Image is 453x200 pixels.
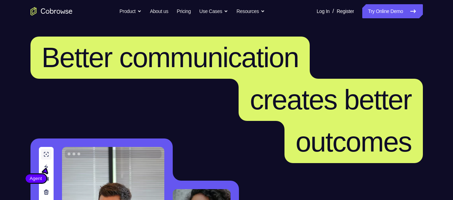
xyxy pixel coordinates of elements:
a: Try Online Demo [362,4,423,18]
button: Product [119,4,142,18]
button: Resources [236,4,265,18]
a: Log In [317,4,330,18]
span: Better communication [42,42,299,73]
span: / [332,7,334,15]
a: Pricing [177,4,191,18]
span: creates better [250,84,411,115]
span: Agent [26,175,46,182]
button: Use Cases [199,4,228,18]
span: outcomes [296,126,412,157]
a: About us [150,4,168,18]
a: Go to the home page [30,7,73,15]
a: Register [337,4,354,18]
